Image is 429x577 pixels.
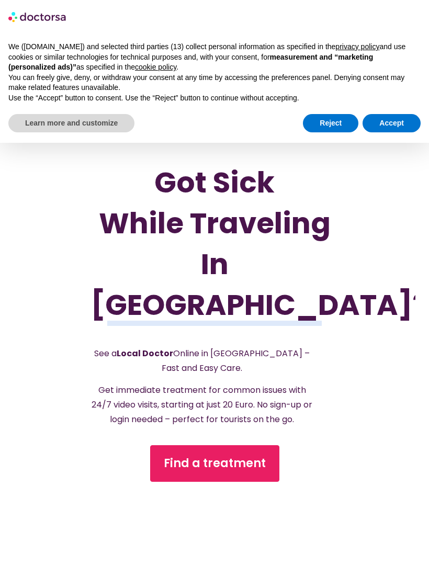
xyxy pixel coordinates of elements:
a: Find a treatment [150,445,279,482]
span: Get immediate treatment for common issues with 24/7 video visits, starting at just 20 Euro. No si... [92,384,312,425]
button: Accept [363,114,421,133]
span: See a Online in [GEOGRAPHIC_DATA] – Fast and Easy Care. [94,347,310,374]
img: logo [8,8,67,25]
button: Learn more and customize [8,114,134,133]
p: Use the “Accept” button to consent. Use the “Reject” button to continue without accepting. [8,93,421,104]
span: Find a treatment [164,455,266,472]
strong: Local Doctor [117,347,173,359]
h1: Got Sick While Traveling In [GEOGRAPHIC_DATA]? [91,162,338,325]
p: You can freely give, deny, or withdraw your consent at any time by accessing the preferences pane... [8,73,421,93]
a: cookie policy [135,63,176,71]
a: privacy policy [335,42,379,51]
p: We ([DOMAIN_NAME]) and selected third parties (13) collect personal information as specified in t... [8,42,421,73]
button: Reject [303,114,358,133]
